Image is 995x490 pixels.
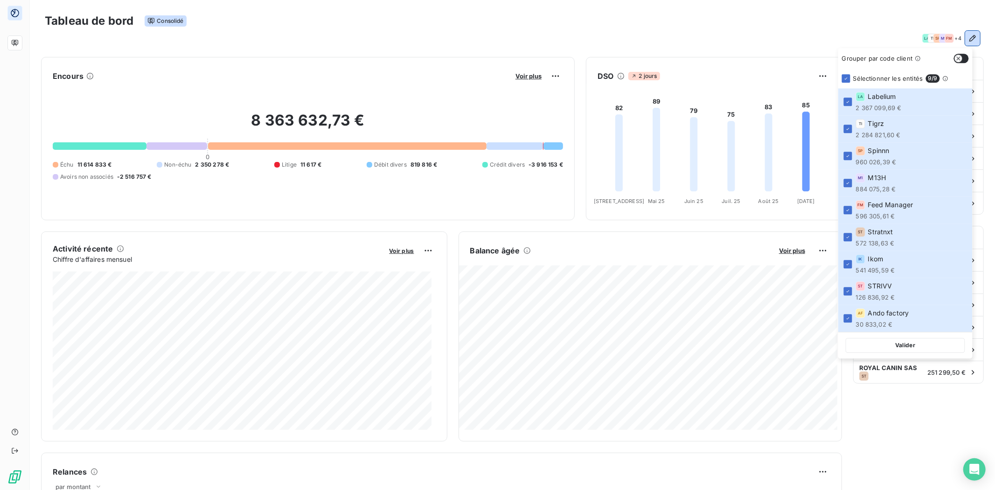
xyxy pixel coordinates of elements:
span: Débit divers [374,161,407,169]
h6: Encours [53,70,83,82]
div: LA [856,92,865,101]
div: M1 [856,173,865,182]
div: AF [856,308,865,318]
span: ROYAL CANIN SAS [859,364,922,371]
span: 0 [206,153,209,161]
span: Non-échu [164,161,191,169]
span: Voir plus [779,247,805,254]
tspan: [STREET_ADDRESS] [594,198,644,204]
span: 2 367 099,69 € [856,104,902,112]
span: STRIVV [868,281,892,291]
span: 11 614 833 € [77,161,112,169]
span: Voir plus [389,247,414,254]
div: Open Intercom Messenger [963,458,986,481]
span: 2 350 278 € [195,161,230,169]
div: FM [856,200,865,210]
span: 960 026,39 € [856,158,897,166]
span: Tigrz [868,119,884,128]
button: Voir plus [513,72,544,80]
tspan: [DATE] [797,198,815,204]
span: Grouper par code client [842,55,912,62]
span: 2 jours [628,72,660,80]
div: ST [856,227,865,237]
span: Stratnxt [868,227,893,237]
span: 11 617 € [300,161,321,169]
h6: Balance âgée [470,245,520,256]
button: Valider [846,338,965,353]
span: Crédit divers [490,161,525,169]
tspan: Mai 25 [648,198,665,204]
span: Échu [60,161,74,169]
span: M13H [868,173,886,182]
tspan: Juin 25 [684,198,703,204]
span: 596 305,61 € [856,212,913,220]
span: Labelium [868,92,896,101]
div: TI [856,119,865,128]
div: TI [928,34,937,43]
h6: Activité récente [53,243,113,254]
div: ST [856,281,865,291]
tspan: Juil. 25 [722,198,740,204]
span: 30 833,02 € [856,321,909,328]
span: 2 284 821,60 € [856,131,901,139]
span: -3 916 153 € [529,161,563,169]
div: ST [859,371,869,381]
div: SP [933,34,943,43]
div: SP [856,146,865,155]
div: FM [945,34,954,43]
span: Ando factory [868,308,909,318]
button: Voir plus [386,246,417,255]
span: Sélectionner les entités [853,75,923,82]
h3: Tableau de bord [45,13,133,29]
span: 251 299,50 € [927,369,966,376]
span: 819 816 € [411,161,437,169]
span: Feed Manager [868,200,913,210]
div: M1 [939,34,948,43]
span: + 4 [955,35,961,41]
span: Avoirs non associés [60,173,113,181]
h6: Relances [53,466,87,477]
h6: DSO [598,70,613,82]
span: Spinnn [868,146,890,155]
span: 884 075,28 € [856,185,896,193]
span: Chiffre d'affaires mensuel [53,254,383,264]
button: Voir plus [776,246,808,255]
div: LA [922,34,932,43]
div: IK [856,254,865,264]
span: Consolidé [145,15,186,27]
span: 572 138,63 € [856,239,895,247]
span: Litige [282,161,297,169]
tspan: Août 25 [758,198,779,204]
div: ROYAL CANIN SASST251 299,50 € [854,361,983,383]
img: Logo LeanPay [7,469,22,484]
h2: 8 363 632,73 € [53,111,563,139]
span: 126 836,92 € [856,294,895,301]
span: Voir plus [515,72,542,80]
span: Ikom [868,254,884,264]
span: -2 516 757 € [117,173,152,181]
span: 541 495,59 € [856,266,895,274]
span: 9 / 9 [925,74,939,83]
